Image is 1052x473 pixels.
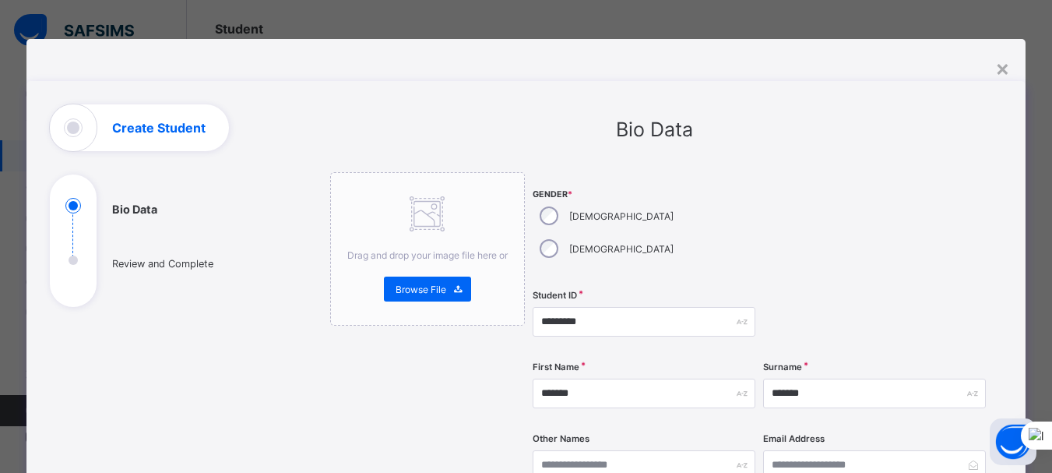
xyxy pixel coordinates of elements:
label: [DEMOGRAPHIC_DATA] [569,210,674,222]
label: First Name [533,362,579,372]
div: × [995,55,1010,81]
div: Drag and drop your image file here orBrowse File [330,172,525,326]
label: Surname [763,362,802,372]
label: Other Names [533,433,589,444]
label: Student ID [533,290,577,301]
label: [DEMOGRAPHIC_DATA] [569,243,674,255]
button: Open asap [990,418,1036,465]
label: Email Address [763,433,825,444]
span: Bio Data [616,118,693,141]
span: Drag and drop your image file here or [347,249,508,261]
span: Browse File [396,284,446,295]
h1: Create Student [112,122,206,134]
span: Gender [533,189,755,199]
